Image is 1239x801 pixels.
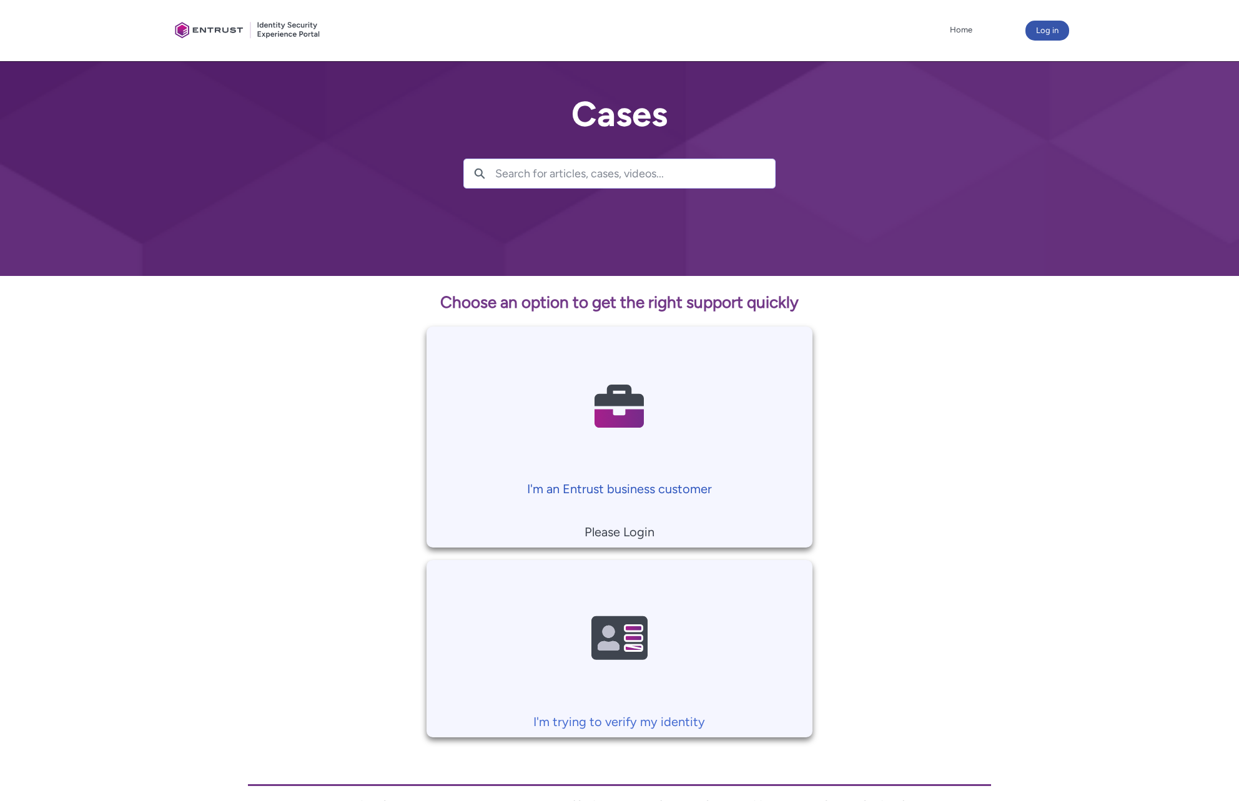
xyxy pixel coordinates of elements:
button: Search [464,159,495,188]
img: Contact Support [560,339,679,473]
a: Home [947,21,975,39]
a: I'm trying to verify my identity [427,560,813,732]
h2: Cases [463,95,776,134]
iframe: Qualified Messenger [1017,512,1239,801]
p: Choose an option to get the right support quickly [212,290,1028,315]
p: I'm an Entrust business customer [433,479,807,498]
p: I'm trying to verify my identity [433,712,807,731]
p: Please Login [433,523,807,541]
img: Contact Support [560,572,679,706]
input: Search for articles, cases, videos... [495,159,775,188]
a: I'm an Entrust business customer [427,327,813,498]
button: Log in [1025,21,1069,41]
